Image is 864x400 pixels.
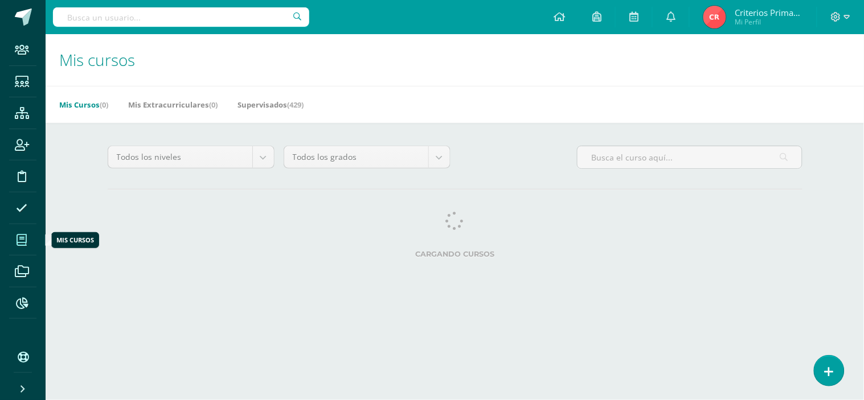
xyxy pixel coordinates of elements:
span: Todos los grados [293,146,420,168]
input: Busca el curso aquí... [578,146,802,168]
a: Mis Cursos(0) [59,96,108,114]
span: Criterios Primaria [735,7,803,18]
label: Cargando cursos [108,250,802,258]
a: Mis Extracurriculares(0) [128,96,218,114]
span: Todos los niveles [117,146,244,168]
span: Mis cursos [59,49,135,71]
div: Mis cursos [56,236,94,244]
a: Todos los niveles [108,146,274,168]
a: Todos los grados [284,146,450,168]
span: (429) [287,100,304,110]
a: Supervisados(429) [238,96,304,114]
input: Busca un usuario... [53,7,309,27]
span: (0) [209,100,218,110]
span: (0) [100,100,108,110]
span: Mi Perfil [735,17,803,27]
img: 42b31e381e1bcf599d8a02dbc9c6d5f6.png [703,6,726,28]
